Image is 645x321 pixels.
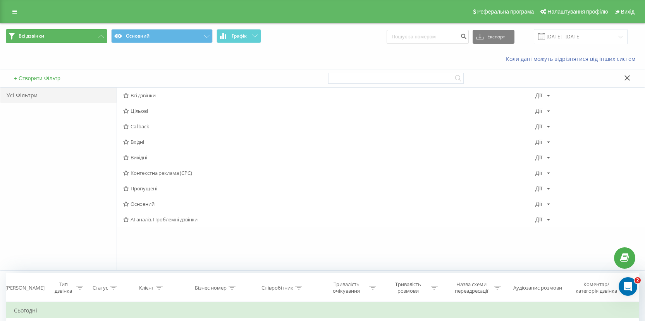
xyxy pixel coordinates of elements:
[535,170,542,176] div: Дії
[451,281,492,294] div: Назва схеми переадресації
[574,281,619,294] div: Коментар/категорія дзвінка
[547,9,608,15] span: Налаштування профілю
[139,285,154,291] div: Клієнт
[473,30,514,44] button: Експорт
[535,124,542,129] div: Дії
[12,75,63,82] button: + Створити Фільтр
[535,155,542,160] div: Дії
[52,281,74,294] div: Тип дзвінка
[506,55,639,62] a: Коли дані можуть відрізнятися вiд інших систем
[123,217,535,222] span: AI-аналіз. Проблемні дзвінки
[326,281,367,294] div: Тривалість очікування
[535,108,542,114] div: Дії
[619,277,637,296] iframe: Intercom live chat
[477,9,534,15] span: Реферальна програма
[535,139,542,145] div: Дії
[387,281,429,294] div: Тривалість розмови
[195,285,227,291] div: Бізнес номер
[513,285,562,291] div: Аудіозапис розмови
[123,170,535,176] span: Контекстна реклама (CPC)
[123,93,535,98] span: Всі дзвінки
[387,30,469,44] input: Пошук за номером
[6,303,639,318] td: Сьогодні
[93,285,108,291] div: Статус
[0,88,117,103] div: Усі Фільтри
[123,139,535,145] span: Вхідні
[535,217,542,222] div: Дії
[217,29,261,43] button: Графік
[6,29,107,43] button: Всі дзвінки
[123,108,535,114] span: Цільові
[19,33,44,39] span: Всі дзвінки
[622,74,633,83] button: Закрити
[123,186,535,191] span: Пропущені
[5,285,45,291] div: [PERSON_NAME]
[123,155,535,160] span: Вихідні
[535,201,542,207] div: Дії
[621,9,635,15] span: Вихід
[123,201,535,207] span: Основний
[261,285,293,291] div: Співробітник
[111,29,213,43] button: Основний
[535,93,542,98] div: Дії
[635,277,641,283] span: 2
[535,186,542,191] div: Дії
[123,124,535,129] span: Callback
[232,33,247,39] span: Графік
